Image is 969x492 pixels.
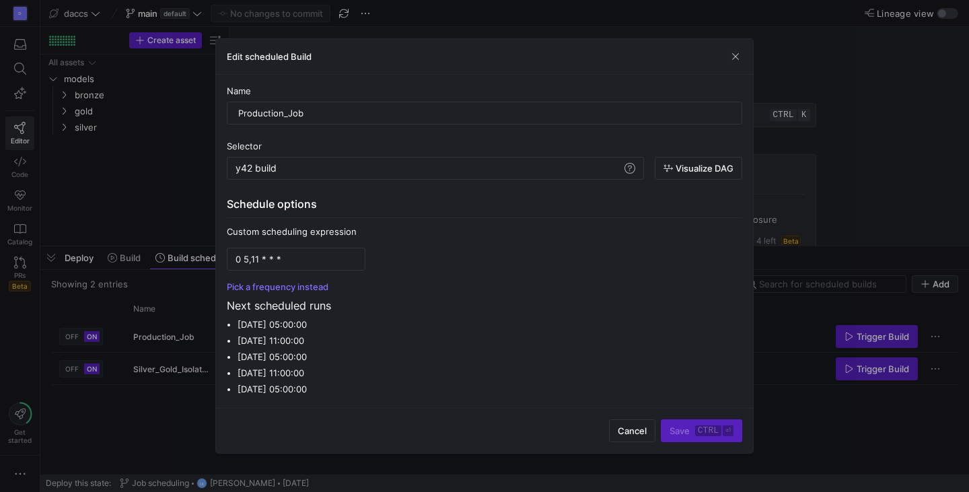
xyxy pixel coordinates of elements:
[238,381,742,397] li: [DATE] 05:00:00
[227,85,251,96] span: Name
[676,163,733,174] span: Visualize DAG
[236,162,277,174] span: y42 build
[618,425,647,436] span: Cancel
[227,141,262,151] span: Selector
[238,316,742,332] li: [DATE] 05:00:00
[227,196,742,218] div: Schedule options
[238,349,742,365] li: [DATE] 05:00:00
[227,51,312,62] h3: Edit scheduled Build
[227,226,742,237] div: Custom scheduling expression
[655,157,742,180] button: Visualize DAG
[227,297,742,314] p: Next scheduled runs
[238,365,742,381] li: [DATE] 11:00:00
[227,281,328,292] button: Pick a frequency instead
[609,419,655,442] button: Cancel
[238,332,742,349] li: [DATE] 11:00:00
